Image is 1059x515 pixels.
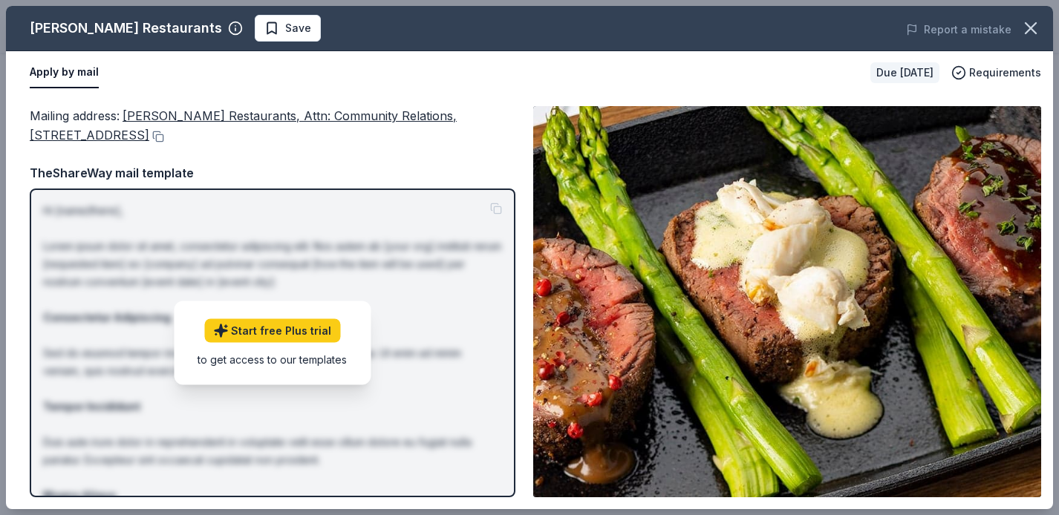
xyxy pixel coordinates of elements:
[285,19,311,37] span: Save
[43,400,140,413] strong: Tempor Incididunt
[43,489,116,502] strong: Magna Aliqua
[30,16,222,40] div: [PERSON_NAME] Restaurants
[198,352,347,367] div: to get access to our templates
[255,15,321,42] button: Save
[204,319,340,343] a: Start free Plus trial
[870,62,939,83] div: Due [DATE]
[30,108,457,142] span: [PERSON_NAME] Restaurants, Attn: Community Relations, [STREET_ADDRESS]
[533,106,1041,497] img: Image for Perry's Restaurants
[30,57,99,88] button: Apply by mail
[30,106,515,145] div: Mailing address :
[43,311,171,324] strong: Consectetur Adipiscing
[969,64,1041,82] span: Requirements
[30,163,515,183] div: TheShareWay mail template
[906,21,1011,39] button: Report a mistake
[951,64,1041,82] button: Requirements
